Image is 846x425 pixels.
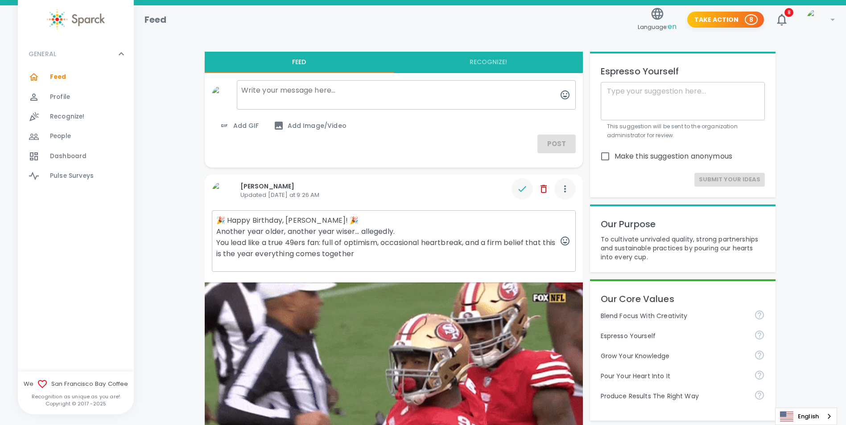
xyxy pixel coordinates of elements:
p: GENERAL [29,49,56,58]
span: Feed [50,73,66,82]
aside: Language selected: English [775,408,837,425]
button: Language:en [634,4,680,36]
a: Profile [18,87,134,107]
span: Dashboard [50,152,87,161]
a: English [776,408,837,425]
svg: Follow your curiosity and learn together [754,350,765,360]
p: Espresso Yourself [601,331,747,340]
span: 8 [784,8,793,17]
p: Updated [DATE] at 9:26 AM [240,191,515,200]
a: Pulse Surveys [18,166,134,186]
p: To cultivate unrivaled quality, strong partnerships and sustainable practices by pouring our hear... [601,235,765,262]
a: Dashboard [18,147,134,166]
p: Pour Your Heart Into It [601,372,747,380]
a: People [18,127,134,146]
div: GENERAL [18,41,134,67]
svg: Achieve goals today and innovate for tomorrow [754,310,765,320]
span: Recognize! [50,112,85,121]
span: en [668,21,677,32]
div: Language [775,408,837,425]
p: Our Core Values [601,292,765,306]
a: Recognize! [18,107,134,127]
img: Picture of David [212,86,230,104]
div: interaction tabs [205,52,583,73]
p: Produce Results The Right Way [601,392,747,400]
span: Make this suggestion anonymous [615,151,733,162]
img: Sparck logo [47,9,105,30]
button: Recognize! [394,52,583,73]
span: We San Francisco Bay Coffee [18,379,134,389]
span: Profile [50,93,70,102]
span: Pulse Surveys [50,172,94,180]
p: [PERSON_NAME] [240,182,515,191]
button: Feed [205,52,394,73]
p: Recognition as unique as you are! [18,393,134,400]
textarea: 🎉 Happy Birthday, [PERSON_NAME]! 🎉 Another year older, another year wiser… allegedly. You lead li... [212,210,576,272]
p: Blend Focus With Creativity [601,311,747,320]
span: People [50,132,71,141]
svg: Share your voice and your ideas [754,330,765,340]
svg: Come to work to make a difference in your own way [754,370,765,380]
svg: Find success working together and doing the right thing [754,390,765,400]
a: Sparck logo [18,9,134,30]
button: Take Action 8 [687,12,764,28]
span: Add GIF [219,120,259,131]
p: Espresso Yourself [601,64,765,78]
div: GENERAL [18,67,134,189]
button: 8 [771,9,792,30]
p: Grow Your Knowledge [601,351,747,360]
img: Picture of David [807,9,828,30]
span: Add Image/Video [273,120,347,131]
p: Our Purpose [601,217,765,231]
a: Feed [18,67,134,87]
span: Language: [638,21,677,33]
img: Picture of David Gutierrez [212,182,233,203]
h1: Feed [144,12,167,27]
p: This suggestion will be sent to the organization administrator for review. [607,122,759,140]
p: 8 [749,15,753,24]
p: Copyright © 2017 - 2025 [18,400,134,407]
